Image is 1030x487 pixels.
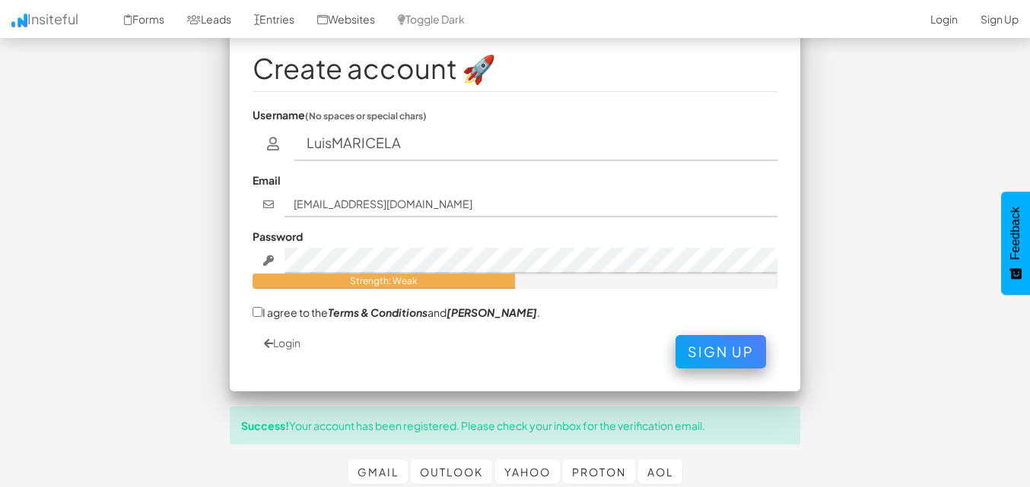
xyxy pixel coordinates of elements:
label: Username [253,107,427,122]
input: username [294,126,778,161]
a: Terms & Conditions [328,305,428,319]
span: Feedback [1009,207,1022,260]
label: Email [253,172,281,188]
input: john@doe.com [285,191,778,217]
a: Outlook [411,460,492,484]
a: Yahoo [495,460,560,484]
a: Login [264,336,300,349]
h1: Create account 🚀 [253,53,777,84]
a: Proton [563,460,635,484]
div: Your account has been registered. Please check your inbox for the verification email. [230,406,800,444]
a: AOL [638,460,682,484]
a: Gmail [348,460,408,484]
div: Strength: Weak [253,274,515,289]
label: I agree to the and . [253,304,540,320]
small: (No spaces or special chars) [305,110,427,122]
button: Sign Up [676,335,766,368]
label: Password [253,229,303,244]
strong: Success! [241,419,289,432]
img: icon.png [11,14,27,27]
button: Feedback - Show survey [1001,191,1030,295]
a: [PERSON_NAME] [447,305,537,319]
input: I agree to theTerms & Conditionsand[PERSON_NAME]. [253,307,262,317]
